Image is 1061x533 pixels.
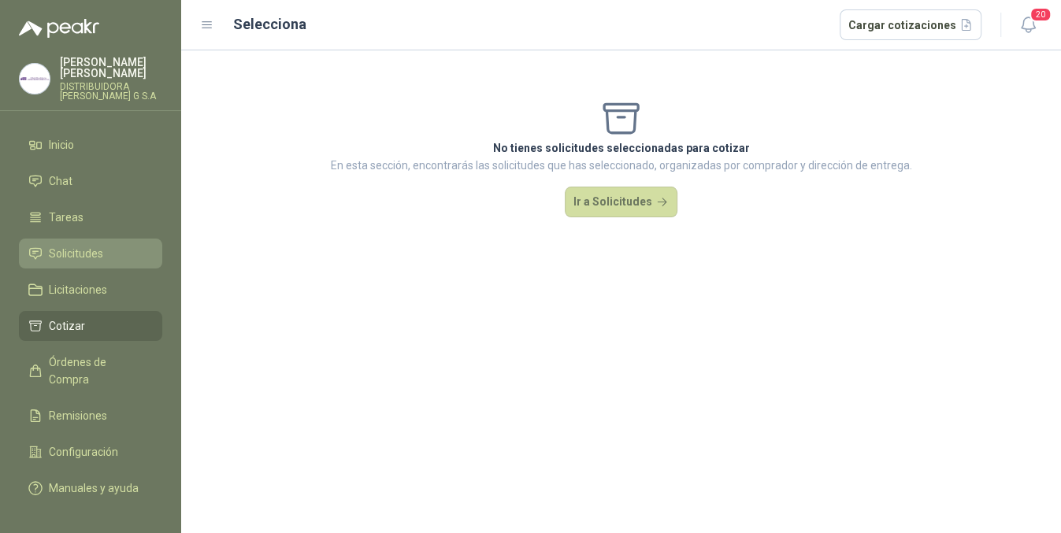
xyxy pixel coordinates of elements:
[19,401,162,431] a: Remisiones
[49,479,139,497] span: Manuales y ayuda
[49,317,85,335] span: Cotizar
[1014,11,1042,39] button: 20
[49,443,118,461] span: Configuración
[19,275,162,305] a: Licitaciones
[49,136,74,154] span: Inicio
[19,239,162,268] a: Solicitudes
[331,157,912,174] p: En esta sección, encontrarás las solicitudes que has seleccionado, organizadas por comprador y di...
[49,281,107,298] span: Licitaciones
[19,202,162,232] a: Tareas
[233,13,306,35] h2: Selecciona
[19,437,162,467] a: Configuración
[19,311,162,341] a: Cotizar
[19,130,162,160] a: Inicio
[565,187,678,218] button: Ir a Solicitudes
[49,353,147,388] span: Órdenes de Compra
[49,245,103,262] span: Solicitudes
[1029,7,1052,22] span: 20
[20,64,50,94] img: Company Logo
[19,19,99,38] img: Logo peakr
[49,172,72,190] span: Chat
[19,473,162,503] a: Manuales y ayuda
[49,407,107,424] span: Remisiones
[19,166,162,196] a: Chat
[60,57,162,79] p: [PERSON_NAME] [PERSON_NAME]
[49,209,83,226] span: Tareas
[60,82,162,101] p: DISTRIBUIDORA [PERSON_NAME] G S.A
[840,9,982,41] button: Cargar cotizaciones
[331,139,912,157] p: No tienes solicitudes seleccionadas para cotizar
[19,347,162,394] a: Órdenes de Compra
